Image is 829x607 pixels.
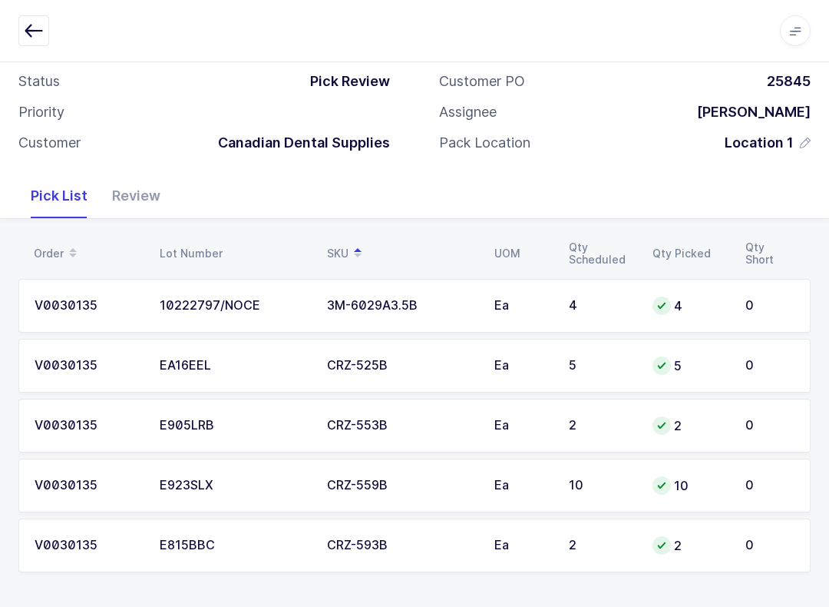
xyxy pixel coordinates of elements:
[327,359,476,373] div: CRZ-525B
[35,359,141,373] div: V0030135
[569,299,634,313] div: 4
[685,103,811,121] div: [PERSON_NAME]
[745,419,794,433] div: 0
[652,536,727,555] div: 2
[569,241,634,266] div: Qty Scheduled
[439,72,525,91] div: Customer PO
[725,134,811,152] button: Location 1
[327,299,476,313] div: 3M-6029A3.5B
[745,359,794,373] div: 0
[725,134,794,152] span: Location 1
[160,539,309,552] div: E815BBC
[35,419,141,433] div: V0030135
[745,241,795,266] div: Qty Short
[327,240,476,267] div: SKU
[652,247,727,260] div: Qty Picked
[35,539,141,552] div: V0030135
[767,73,811,89] span: 25845
[100,174,173,218] div: Review
[652,416,727,435] div: 2
[569,359,634,373] div: 5
[494,539,550,552] div: Ea
[569,479,634,493] div: 10
[35,479,141,493] div: V0030135
[206,134,390,152] div: Canadian Dental Supplies
[569,539,634,552] div: 2
[298,72,390,91] div: Pick Review
[18,174,100,218] div: Pick List
[327,539,476,552] div: CRZ-593B
[494,479,550,493] div: Ea
[160,479,309,493] div: E923SLX
[494,299,550,313] div: Ea
[494,359,550,373] div: Ea
[18,103,64,121] div: Priority
[745,479,794,493] div: 0
[35,299,141,313] div: V0030135
[18,134,81,152] div: Customer
[745,299,794,313] div: 0
[160,299,309,313] div: 10222797/NOCE
[652,297,727,315] div: 4
[160,247,309,260] div: Lot Number
[34,240,141,267] div: Order
[494,247,550,260] div: UOM
[652,476,727,495] div: 10
[160,359,309,373] div: EA16EEL
[652,357,727,375] div: 5
[327,479,476,493] div: CRZ-559B
[494,419,550,433] div: Ea
[569,419,634,433] div: 2
[327,419,476,433] div: CRZ-553B
[439,134,530,152] div: Pack Location
[439,103,497,121] div: Assignee
[18,72,60,91] div: Status
[745,539,794,552] div: 0
[160,419,309,433] div: E905LRB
